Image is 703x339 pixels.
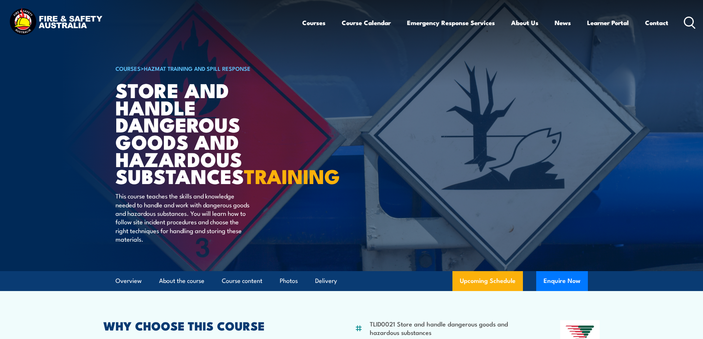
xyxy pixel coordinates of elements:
[407,13,495,32] a: Emergency Response Services
[555,13,571,32] a: News
[645,13,668,32] a: Contact
[116,64,298,73] h6: >
[103,320,319,331] h2: WHY CHOOSE THIS COURSE
[144,64,251,72] a: HAZMAT Training and Spill Response
[511,13,538,32] a: About Us
[587,13,629,32] a: Learner Portal
[452,271,523,291] a: Upcoming Schedule
[342,13,391,32] a: Course Calendar
[302,13,325,32] a: Courses
[159,271,204,291] a: About the course
[244,160,340,191] strong: TRAINING
[536,271,588,291] button: Enquire Now
[116,81,298,184] h1: Store And Handle Dangerous Goods and Hazardous Substances
[116,191,250,243] p: This course teaches the skills and knowledge needed to handle and work with dangerous goods and h...
[370,319,524,337] li: TLID0021 Store and handle dangerous goods and hazardous substances
[315,271,337,291] a: Delivery
[116,64,141,72] a: COURSES
[222,271,262,291] a: Course content
[116,271,142,291] a: Overview
[280,271,298,291] a: Photos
